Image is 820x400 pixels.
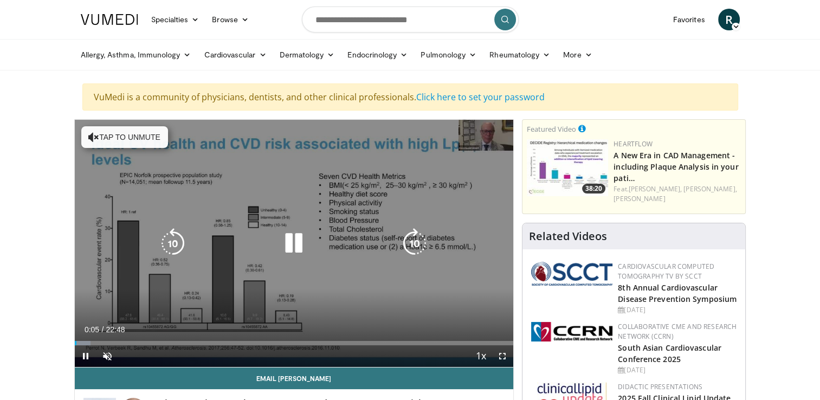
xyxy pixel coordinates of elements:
[614,139,653,149] a: Heartflow
[531,262,612,286] img: 51a70120-4f25-49cc-93a4-67582377e75f.png.150x105_q85_autocrop_double_scale_upscale_version-0.2.png
[527,139,608,196] img: 738d0e2d-290f-4d89-8861-908fb8b721dc.150x105_q85_crop-smart_upscale.jpg
[529,230,607,243] h4: Related Videos
[75,120,514,367] video-js: Video Player
[82,83,738,111] div: VuMedi is a community of physicians, dentists, and other clinical professionals.
[273,44,341,66] a: Dermatology
[618,343,721,364] a: South Asian Cardiovascular Conference 2025
[75,345,96,367] button: Pause
[629,184,682,193] a: [PERSON_NAME],
[492,345,513,367] button: Fullscreen
[145,9,206,30] a: Specialties
[75,341,514,345] div: Progress Bar
[582,184,605,193] span: 38:20
[618,365,737,375] div: [DATE]
[470,345,492,367] button: Playback Rate
[557,44,598,66] a: More
[96,345,118,367] button: Unmute
[85,325,99,334] span: 0:05
[683,184,737,193] a: [PERSON_NAME],
[414,44,483,66] a: Pulmonology
[205,9,255,30] a: Browse
[81,126,168,148] button: Tap to unmute
[667,9,712,30] a: Favorites
[618,282,737,304] a: 8th Annual Cardiovascular Disease Prevention Symposium
[618,262,714,281] a: Cardiovascular Computed Tomography TV by SCCT
[106,325,125,334] span: 22:48
[102,325,104,334] span: /
[718,9,740,30] a: R
[614,150,738,183] a: A New Era in CAD Management - including Plaque Analysis in your pati…
[302,7,519,33] input: Search topics, interventions
[74,44,198,66] a: Allergy, Asthma, Immunology
[614,194,665,203] a: [PERSON_NAME]
[527,124,576,134] small: Featured Video
[416,91,545,103] a: Click here to set your password
[75,367,514,389] a: Email [PERSON_NAME]
[618,322,737,341] a: Collaborative CME and Research Network (CCRN)
[527,139,608,196] a: 38:20
[614,184,741,204] div: Feat.
[341,44,414,66] a: Endocrinology
[197,44,273,66] a: Cardiovascular
[483,44,557,66] a: Rheumatology
[618,382,737,392] div: Didactic Presentations
[531,322,612,341] img: a04ee3ba-8487-4636-b0fb-5e8d268f3737.png.150x105_q85_autocrop_double_scale_upscale_version-0.2.png
[81,14,138,25] img: VuMedi Logo
[618,305,737,315] div: [DATE]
